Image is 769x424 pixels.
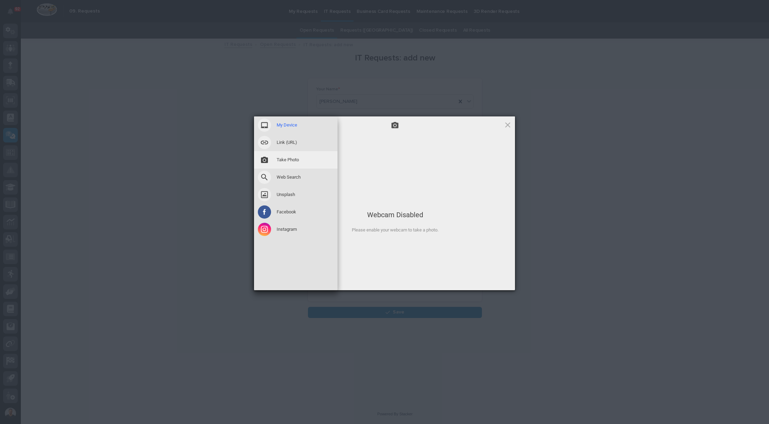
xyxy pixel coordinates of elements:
div: My Device [254,116,338,134]
span: Instagram [277,226,297,233]
span: Unsplash [277,191,295,198]
div: Unsplash [254,186,338,203]
div: Take Photo [254,151,338,169]
div: Link (URL) [254,134,338,151]
span: Click here or hit ESC to close picker [504,121,512,129]
div: Webcam Disabled [275,210,515,220]
span: Web Search [277,174,301,180]
span: Link (URL) [277,139,297,146]
span: Facebook [277,209,296,215]
span: Take Photo [391,121,399,129]
div: Web Search [254,169,338,186]
div: Instagram [254,221,338,238]
span: My Device [277,122,297,128]
span: Please enable your webcam to take a photo. [352,227,438,233]
div: Facebook [254,203,338,221]
span: Take Photo [277,157,299,163]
